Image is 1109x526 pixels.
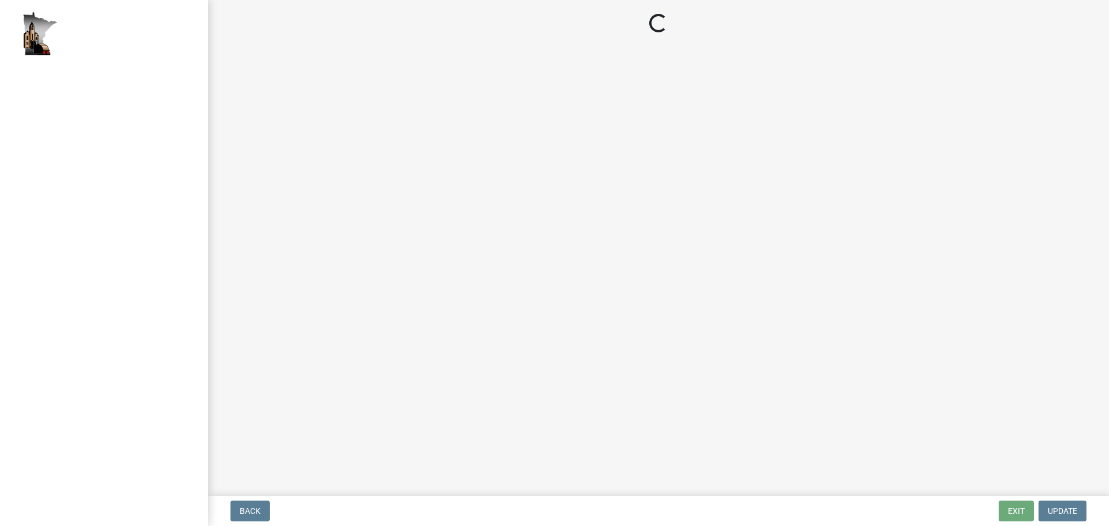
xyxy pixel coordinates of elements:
[999,501,1034,521] button: Exit
[1039,501,1086,521] button: Update
[240,506,260,516] span: Back
[23,12,58,55] img: Houston County, Minnesota
[230,501,270,521] button: Back
[1048,506,1077,516] span: Update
